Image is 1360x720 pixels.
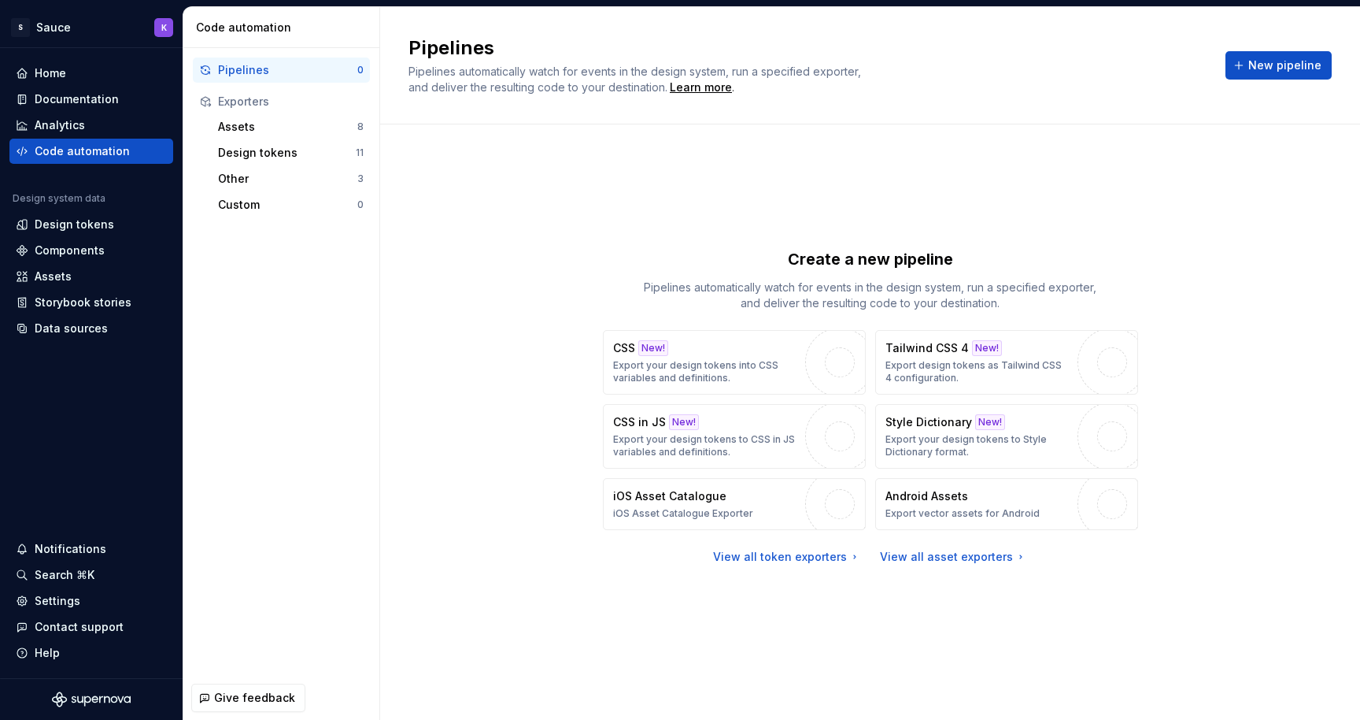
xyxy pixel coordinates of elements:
[35,295,131,310] div: Storybook stories
[408,65,864,94] span: Pipelines automatically watch for events in the design system, run a specified exporter, and deli...
[634,280,1107,311] p: Pipelines automatically watch for events in the design system, run a specified exporter, and deli...
[35,65,66,81] div: Home
[13,192,105,205] div: Design system data
[713,549,861,565] a: View all token exporters
[972,340,1002,356] div: New!
[875,330,1138,395] button: Tailwind CSS 4New!Export design tokens as Tailwind CSS 4 configuration.
[9,588,173,614] a: Settings
[9,61,173,86] a: Home
[191,684,305,712] button: Give feedback
[885,433,1070,458] p: Export your design tokens to Style Dictionary format.
[613,507,753,520] p: iOS Asset Catalogue Exporter
[1225,51,1332,80] button: New pipeline
[613,414,666,430] p: CSS in JS
[35,91,119,107] div: Documentation
[218,197,357,213] div: Custom
[9,640,173,666] button: Help
[214,690,295,706] span: Give feedback
[875,404,1138,469] button: Style DictionaryNew!Export your design tokens to Style Dictionary format.
[212,114,370,139] button: Assets8
[9,87,173,112] a: Documentation
[603,404,866,469] button: CSS in JSNew!Export your design tokens to CSS in JS variables and definitions.
[885,507,1040,520] p: Export vector assets for Android
[669,414,699,430] div: New!
[212,140,370,165] button: Design tokens11
[9,212,173,237] a: Design tokens
[9,139,173,164] a: Code automation
[613,488,726,504] p: iOS Asset Catalogue
[788,248,953,270] p: Create a new pipeline
[212,166,370,191] button: Other3
[670,80,732,95] a: Learn more
[357,173,364,185] div: 3
[35,541,106,557] div: Notifications
[9,562,173,588] button: Search ⌘K
[357,199,364,211] div: 0
[875,478,1138,530] button: Android AssetsExport vector assets for Android
[885,359,1070,384] p: Export design tokens as Tailwind CSS 4 configuration.
[357,121,364,133] div: 8
[212,192,370,217] button: Custom0
[9,316,173,341] a: Data sources
[885,488,968,504] p: Android Assets
[35,243,105,258] div: Components
[880,549,1027,565] a: View all asset exporters
[603,478,866,530] button: iOS Asset CatalogueiOS Asset Catalogue Exporter
[35,321,108,336] div: Data sources
[408,35,1207,61] h2: Pipelines
[218,119,357,135] div: Assets
[35,645,60,661] div: Help
[52,692,131,707] svg: Supernova Logo
[35,117,85,133] div: Analytics
[885,340,969,356] p: Tailwind CSS 4
[9,238,173,263] a: Components
[613,433,797,458] p: Export your design tokens to CSS in JS variables and definitions.
[35,143,130,159] div: Code automation
[11,18,30,37] div: S
[218,145,356,161] div: Design tokens
[9,290,173,315] a: Storybook stories
[161,21,167,34] div: K
[218,171,357,187] div: Other
[35,567,94,583] div: Search ⌘K
[885,414,972,430] p: Style Dictionary
[196,20,373,35] div: Code automation
[218,62,357,78] div: Pipelines
[3,10,179,44] button: SSauceK
[193,58,370,83] button: Pipelines0
[35,619,124,635] div: Contact support
[35,217,114,232] div: Design tokens
[9,536,173,562] button: Notifications
[357,64,364,76] div: 0
[356,147,364,159] div: 11
[603,330,866,395] button: CSSNew!Export your design tokens into CSS variables and definitions.
[9,614,173,640] button: Contact support
[613,340,635,356] p: CSS
[667,82,734,94] span: .
[1248,58,1321,73] span: New pipeline
[36,20,71,35] div: Sauce
[35,593,80,609] div: Settings
[975,414,1005,430] div: New!
[9,113,173,138] a: Analytics
[613,359,797,384] p: Export your design tokens into CSS variables and definitions.
[9,264,173,289] a: Assets
[638,340,668,356] div: New!
[35,269,72,284] div: Assets
[218,94,364,109] div: Exporters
